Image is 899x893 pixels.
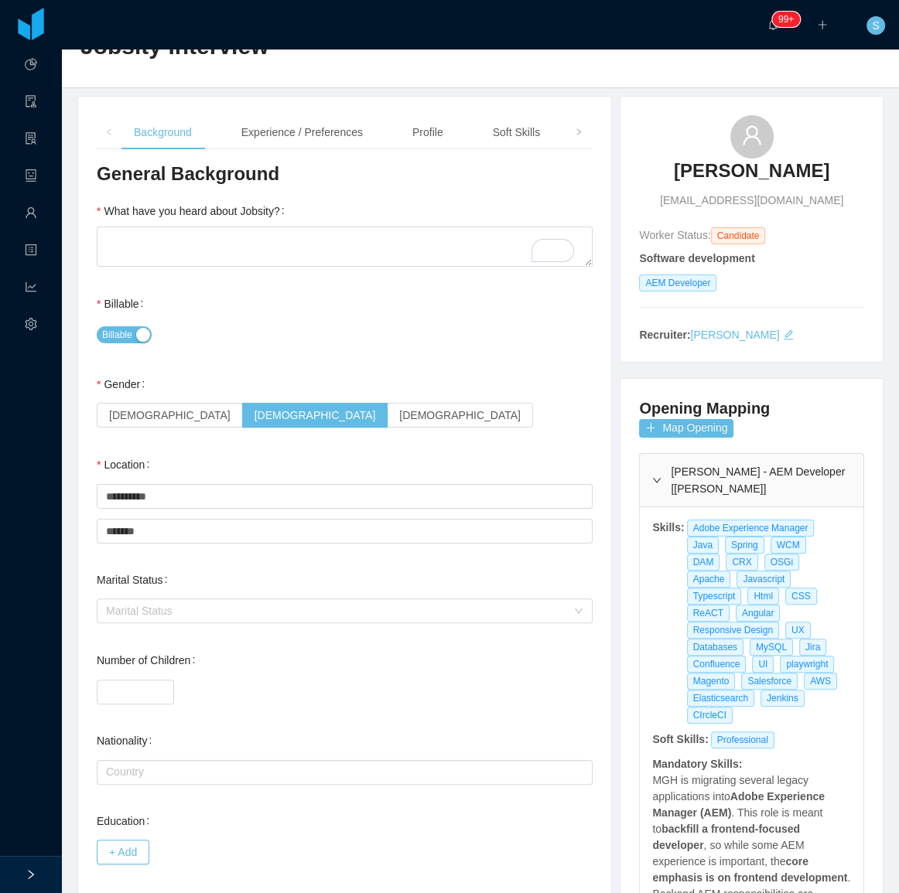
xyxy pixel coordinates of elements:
[799,639,826,656] span: Jira
[400,115,456,150] div: Profile
[652,521,684,533] strong: Skills:
[97,840,149,864] button: + Add
[767,19,778,30] i: icon: bell
[480,115,552,150] div: Soft Skills
[687,707,733,724] span: CIrcleCI
[639,329,690,341] strong: Recruiter:
[785,622,811,639] span: UX
[102,327,132,343] span: Billable
[687,554,720,571] span: DAM
[97,205,291,217] label: What have you heard about Jobsity?
[652,758,742,770] strong: Mandatory Skills:
[785,588,817,605] span: CSS
[97,654,201,666] label: Number of Children
[736,605,780,622] span: Angular
[121,115,204,150] div: Background
[764,554,799,571] span: OSGi
[690,329,779,341] a: [PERSON_NAME]
[747,588,779,605] span: Html
[687,537,719,554] span: Java
[639,229,710,241] span: Worker Status:
[399,409,521,421] span: [DEMOGRAPHIC_DATA]
[687,588,742,605] span: Typescript
[97,162,593,186] h3: General Background
[97,227,593,267] textarea: To enrich screen reader interactions, please activate Accessibility in Grammarly extension settings
[639,397,770,419] h4: Opening Mapping
[687,656,747,673] span: Confluence
[652,475,661,485] i: icon: right
[25,274,37,305] i: icon: line-chart
[97,680,174,704] input: Number of Children
[660,193,843,209] span: [EMAIL_ADDRESS][DOMAIN_NAME]
[639,274,716,291] span: AEM Developer
[652,790,825,819] strong: Adobe Experience Manager (AEM)
[25,125,37,156] i: icon: solution
[674,158,829,193] a: [PERSON_NAME]
[741,673,798,690] span: Salesforce
[761,690,805,707] span: Jenkins
[752,656,774,673] span: UI
[109,409,231,421] span: [DEMOGRAPHIC_DATA]
[674,158,829,183] h3: [PERSON_NAME]
[25,87,37,119] a: icon: audit
[652,855,847,884] strong: core emphasis is on frontend development
[741,124,763,146] i: icon: user
[639,252,754,264] strong: Software development
[687,673,736,690] span: Magento
[25,49,37,82] a: icon: pie-chart
[25,311,37,342] i: icon: setting
[640,454,863,506] div: icon: right[PERSON_NAME] - AEM Developer [[PERSON_NAME]]
[652,733,708,745] strong: Soft Skills:
[737,571,791,588] span: Javascript
[97,378,151,390] label: Gender
[229,115,375,150] div: Experience / Preferences
[711,731,774,748] span: Professional
[772,12,800,27] sup: 1211
[97,298,149,310] label: Billable
[750,639,793,656] span: MySQL
[25,161,37,193] a: icon: robot
[725,537,764,554] span: Spring
[106,603,566,619] div: Marital Status
[652,823,800,851] strong: backfill a frontend-focused developer
[105,128,113,136] i: icon: left
[687,605,730,622] span: ReACT
[639,419,733,438] button: icon: plusMap Opening
[97,458,156,471] label: Location
[97,735,158,747] label: Nationality
[726,554,757,571] span: CRX
[687,690,754,707] span: Elasticsearch
[687,520,815,537] span: Adobe Experience Manager
[817,19,828,30] i: icon: plus
[872,16,879,35] span: S
[25,235,37,268] a: icon: profile
[687,571,731,588] span: Apache
[771,537,806,554] span: WCM
[255,409,376,421] span: [DEMOGRAPHIC_DATA]
[25,198,37,230] a: icon: user
[574,606,583,617] i: icon: down
[804,673,837,690] span: AWS
[687,622,779,639] span: Responsive Design
[780,656,834,673] span: playwright
[783,329,794,340] i: icon: edit
[575,128,583,136] i: icon: right
[97,326,152,343] button: Billable
[97,574,173,586] label: Marital Status
[687,639,743,656] span: Databases
[711,227,766,244] span: Candidate
[97,815,156,827] label: Education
